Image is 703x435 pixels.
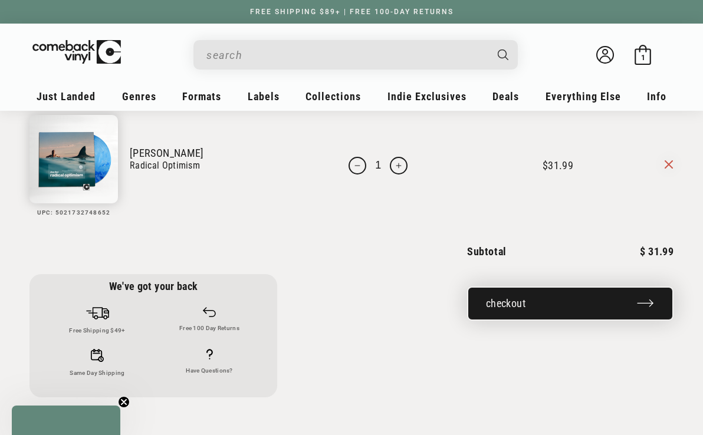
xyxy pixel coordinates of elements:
[640,245,645,258] span: $
[665,160,673,169] a: Remove Dua Lipa - "Radical Optimism" 2025 Indie Exclusive Pressing
[41,370,153,377] p: Same Day Shipping
[206,43,486,67] input: When autocomplete results are available use up and down arrows to review and enter to select
[193,40,518,70] div: Search
[640,246,674,257] p: 31.99
[153,325,265,332] p: Free 100 Day Returns
[467,246,507,257] h2: Subtotal
[467,343,674,375] iframe: PayPal-paypal
[248,90,280,103] span: Labels
[153,367,265,374] p: Have Questions?
[387,90,467,103] span: Indie Exclusives
[488,40,520,70] button: Search
[12,406,120,435] div: Close teaser
[305,90,361,103] span: Collections
[492,90,519,103] span: Deals
[238,8,465,16] a: FREE SHIPPING $89+ | FREE 100-DAY RETURNS
[130,147,312,159] a: [PERSON_NAME]
[182,90,221,103] span: Formats
[118,396,130,408] button: Close teaser
[122,90,156,103] span: Genres
[41,280,265,292] p: We've got your back
[130,159,312,172] a: Radical Optimism
[41,327,153,334] p: Free Shipping $49+
[546,90,621,103] span: Everything Else
[467,286,674,321] button: Checkout
[372,157,384,174] input: Quantity for Dua Lipa - &quot;Radical Optimism&quot; 2025 Indie Exclusive Pressing
[543,159,627,172] div: $31.99
[37,90,96,103] span: Just Landed
[647,90,666,103] span: Info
